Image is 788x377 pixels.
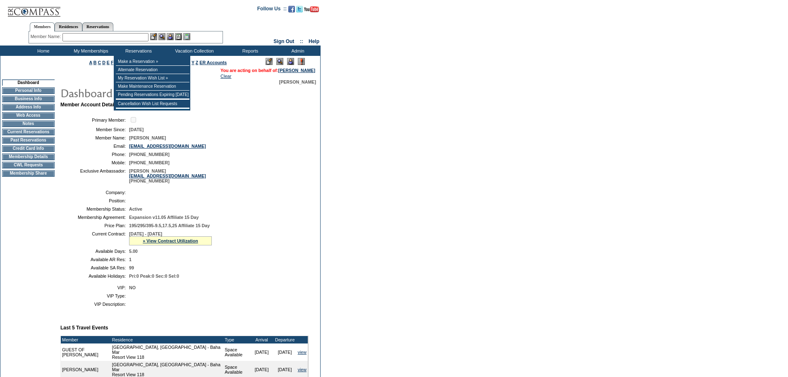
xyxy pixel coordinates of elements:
span: :: [300,38,303,44]
td: [GEOGRAPHIC_DATA], [GEOGRAPHIC_DATA] - Baha Mar Resort View 118 [111,343,223,361]
span: 5.00 [129,249,138,254]
a: view [298,350,307,355]
span: You are acting on behalf of: [220,68,315,73]
td: Member Name: [64,135,126,140]
td: Membership Details [2,154,55,160]
b: Member Account Details [60,102,118,108]
span: Pri:0 Peak:0 Sec:0 Sel:0 [129,274,179,279]
td: [DATE] [273,343,297,361]
td: Home [19,46,66,56]
img: Follow us on Twitter [296,6,303,12]
td: Business Info [2,96,55,102]
span: Expansion v11.05 Affiliate 15 Day [129,215,199,220]
td: Type [223,336,250,343]
td: Exclusive Ambassador: [64,168,126,183]
a: Subscribe to our YouTube Channel [304,8,319,13]
a: Members [30,22,55,31]
img: Impersonate [167,33,174,40]
a: A [89,60,92,65]
td: Member Since: [64,127,126,132]
td: Follow Us :: [257,5,287,15]
span: [PERSON_NAME] [129,135,166,140]
a: view [298,367,307,372]
td: VIP Description: [64,302,126,307]
a: F [111,60,114,65]
a: C [98,60,101,65]
a: [EMAIL_ADDRESS][DOMAIN_NAME] [129,144,206,149]
span: 1 [129,257,132,262]
td: Alternate Reservation [116,66,189,74]
td: Notes [2,120,55,127]
td: Vacation Collection [161,46,225,56]
a: Become our fan on Facebook [288,8,295,13]
td: Available SA Res: [64,265,126,270]
a: Help [309,38,319,44]
td: Available AR Res: [64,257,126,262]
a: Follow us on Twitter [296,8,303,13]
img: Reservations [175,33,182,40]
span: [PHONE_NUMBER] [129,160,170,165]
td: My Reservation Wish List » [116,74,189,82]
img: Become our fan on Facebook [288,6,295,12]
img: View Mode [276,58,283,65]
td: Make a Reservation » [116,58,189,66]
td: Membership Share [2,170,55,177]
img: Log Concern/Member Elevation [298,58,305,65]
a: ER Accounts [199,60,227,65]
a: [EMAIL_ADDRESS][DOMAIN_NAME] [129,173,206,178]
td: Phone: [64,152,126,157]
img: b_calculator.gif [183,33,190,40]
td: Reports [225,46,273,56]
span: [PERSON_NAME] [PHONE_NUMBER] [129,168,206,183]
td: Price Plan: [64,223,126,228]
td: Pending Reservations Expiring [DATE] [116,91,189,99]
b: Last 5 Travel Events [60,325,108,331]
a: B [93,60,97,65]
img: Impersonate [287,58,294,65]
span: [DATE] [129,127,144,132]
a: [PERSON_NAME] [278,68,315,73]
div: Member Name: [31,33,62,40]
td: Available Days: [64,249,126,254]
td: Credit Card Info [2,145,55,152]
td: VIP: [64,285,126,290]
td: Membership Status: [64,207,126,211]
td: Cancellation Wish List Requests [116,100,189,108]
td: Past Reservations [2,137,55,144]
a: Clear [220,74,231,79]
img: View [158,33,165,40]
td: CWL Requests [2,162,55,168]
span: NO [129,285,136,290]
td: Position: [64,198,126,203]
a: Y [192,60,194,65]
td: Email: [64,144,126,149]
td: Mobile: [64,160,126,165]
td: GUEST OF [PERSON_NAME] [61,343,111,361]
td: Space Available [223,343,250,361]
td: Membership Agreement: [64,215,126,220]
td: Reservations [114,46,161,56]
td: Arrival [250,336,273,343]
span: [PERSON_NAME] [279,79,316,84]
td: Current Contract: [64,231,126,245]
a: E [107,60,110,65]
a: Sign Out [273,38,294,44]
td: My Memberships [66,46,114,56]
span: [PHONE_NUMBER] [129,152,170,157]
td: Departure [273,336,297,343]
td: Available Holidays: [64,274,126,279]
td: Primary Member: [64,116,126,124]
a: Residences [55,22,82,31]
td: Address Info [2,104,55,110]
img: Subscribe to our YouTube Channel [304,6,319,12]
span: [DATE] - [DATE] [129,231,162,236]
td: Current Reservations [2,129,55,135]
a: » View Contract Utilization [143,238,198,243]
td: Dashboard [2,79,55,86]
span: 195/295/395-9.5,17.5,25 Affiliate 15 Day [129,223,210,228]
a: Z [196,60,199,65]
td: VIP Type: [64,293,126,298]
td: Web Access [2,112,55,119]
img: b_edit.gif [150,33,157,40]
td: Personal Info [2,87,55,94]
